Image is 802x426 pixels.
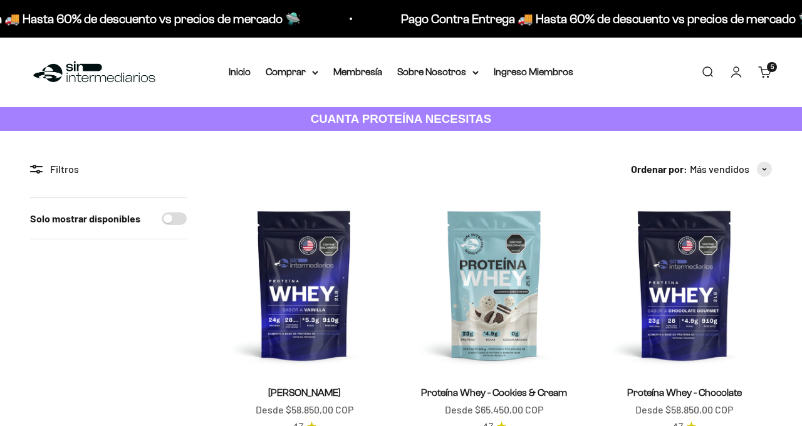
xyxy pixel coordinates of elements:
[690,161,772,177] button: Más vendidos
[690,161,749,177] span: Más vendidos
[217,197,392,372] img: Proteína Whey - Vainilla
[266,64,318,80] summary: Comprar
[256,402,353,418] sale-price: Desde $58.850,00 COP
[333,66,382,77] a: Membresía
[771,64,774,70] span: 5
[30,161,187,177] div: Filtros
[30,210,140,227] label: Solo mostrar disponibles
[397,64,479,80] summary: Sobre Nosotros
[635,402,733,418] sale-price: Desde $58.850,00 COP
[597,197,772,372] img: Proteína Whey - Chocolate
[445,402,543,418] sale-price: Desde $65.450,00 COP
[311,112,492,125] strong: CUANTA PROTEÍNA NECESITAS
[268,387,341,398] a: [PERSON_NAME]
[229,66,251,77] a: Inicio
[631,161,687,177] span: Ordenar por:
[360,9,773,29] p: Pago Contra Entrega 🚚 Hasta 60% de descuento vs precios de mercado 🛸
[421,387,567,398] a: Proteína Whey - Cookies & Cream
[407,197,581,372] img: Proteína Whey - Cookies & Cream
[627,387,742,398] a: Proteína Whey - Chocolate
[494,66,573,77] a: Ingreso Miembros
